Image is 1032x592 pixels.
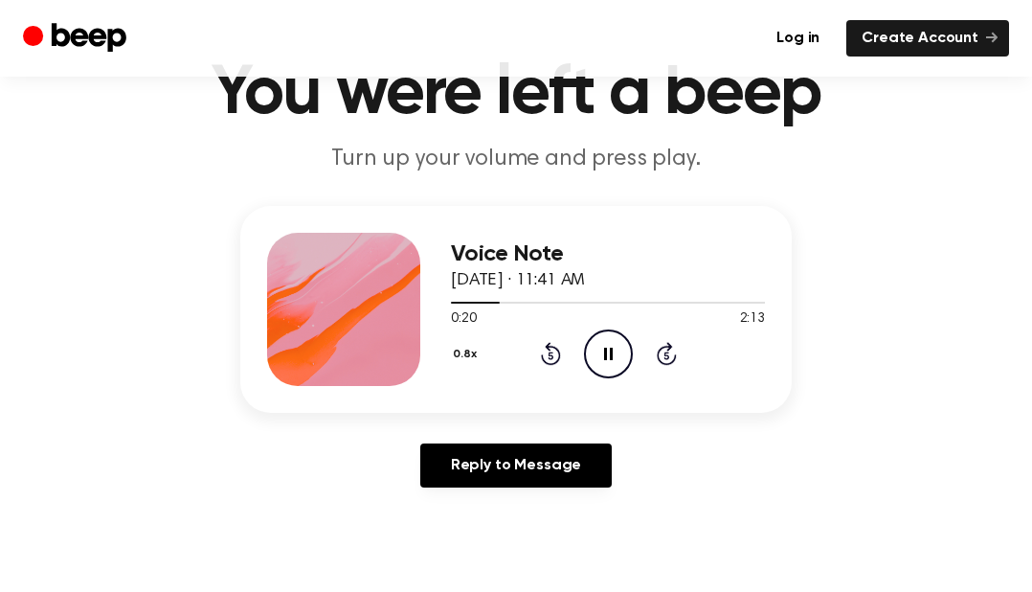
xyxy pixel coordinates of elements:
span: 0:20 [451,309,476,330]
a: Beep [23,20,131,57]
a: Log in [761,20,835,57]
p: Turn up your volume and press play. [148,144,884,175]
a: Create Account [846,20,1009,57]
h1: You were left a beep [26,59,1006,128]
span: 2:13 [740,309,765,330]
span: [DATE] · 11:41 AM [451,272,585,289]
h3: Voice Note [451,241,765,267]
button: 0.8x [451,338,484,371]
a: Reply to Message [420,444,612,488]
